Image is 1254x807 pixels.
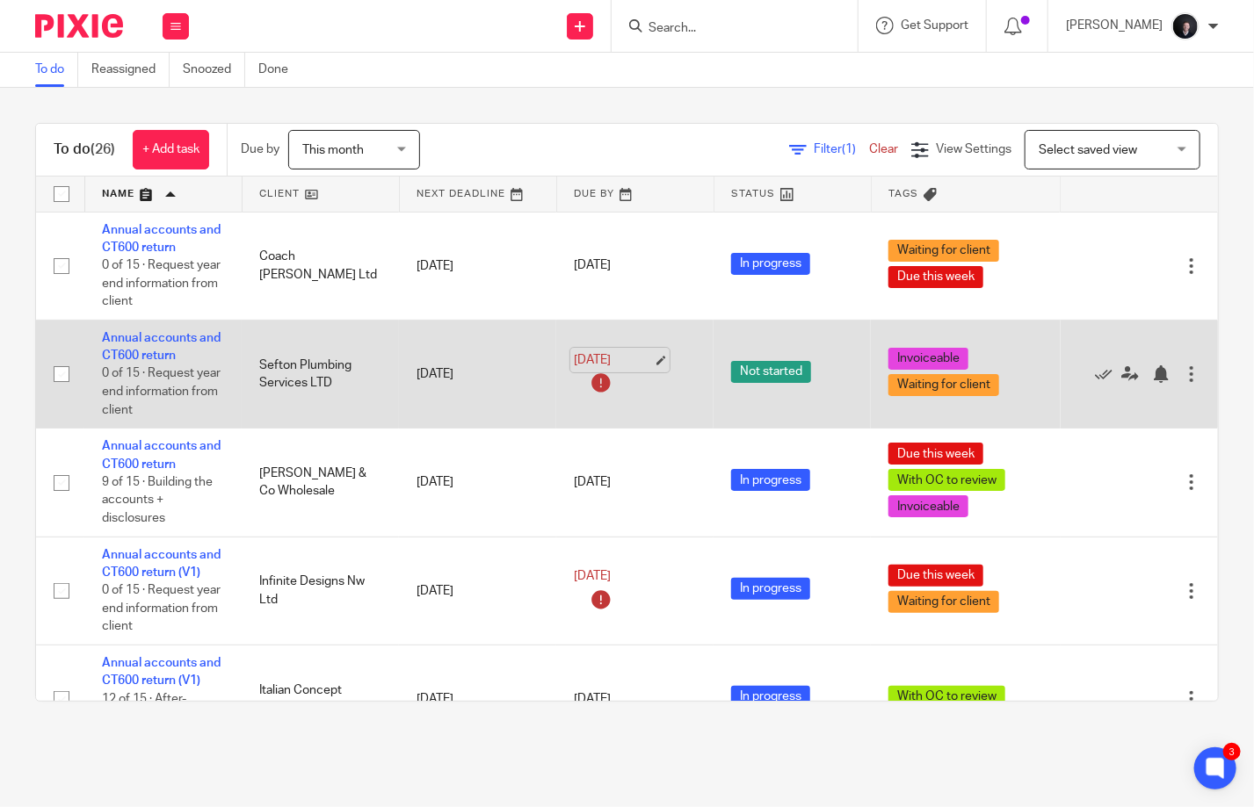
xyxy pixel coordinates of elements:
a: Done [258,53,301,87]
td: Sefton Plumbing Services LTD [242,320,399,428]
a: Annual accounts and CT600 return (V1) [102,549,221,579]
p: [PERSON_NAME] [1066,17,1163,34]
a: Mark as done [1095,365,1121,383]
a: Annual accounts and CT600 return [102,332,221,362]
span: In progress [731,686,810,708]
span: Not started [731,361,811,383]
span: In progress [731,253,810,275]
span: 9 of 15 · Building the accounts + disclosures [102,476,213,524]
span: View Settings [936,143,1011,155]
span: With OC to review [888,686,1005,708]
span: 0 of 15 · Request year end information from client [102,584,221,632]
a: Reassigned [91,53,170,87]
span: Invoiceable [888,348,968,370]
td: [PERSON_NAME] & Co Wholesale [242,429,399,537]
span: Due this week [888,443,983,465]
a: + Add task [133,130,209,169]
span: [DATE] [574,693,611,705]
img: Pixie [35,14,123,38]
span: [DATE] [574,476,611,488]
span: Waiting for client [888,591,999,613]
input: Search [647,21,805,37]
span: Tags [889,189,919,198]
span: [DATE] [574,260,611,272]
a: To do [35,53,78,87]
td: Italian Concept Limited [242,645,399,753]
td: Infinite Designs Nw Ltd [242,537,399,645]
span: 0 of 15 · Request year end information from client [102,368,221,416]
span: This month [302,144,364,156]
span: Waiting for client [888,240,999,262]
td: [DATE] [399,645,556,753]
a: Snoozed [183,53,245,87]
a: Annual accounts and CT600 return [102,224,221,254]
span: In progress [731,469,810,491]
td: [DATE] [399,212,556,320]
div: 3 [1223,743,1241,760]
td: [DATE] [399,537,556,645]
span: [DATE] [574,571,611,583]
span: Waiting for client [888,374,999,396]
span: With OC to review [888,469,1005,491]
a: Annual accounts and CT600 return (V1) [102,657,221,687]
td: [DATE] [399,429,556,537]
span: Select saved view [1039,144,1137,156]
h1: To do [54,141,115,159]
span: (26) [91,142,115,156]
td: [DATE] [399,320,556,428]
span: Invoiceable [888,495,968,517]
span: In progress [731,578,810,600]
a: Clear [869,143,898,155]
a: Annual accounts and CT600 return [102,440,221,470]
span: 0 of 15 · Request year end information from client [102,259,221,307]
img: 455A2509.jpg [1171,12,1200,40]
span: Due this week [888,565,983,587]
span: Due this week [888,266,983,288]
p: Due by [241,141,279,158]
span: 12 of 15 · After-Thoughts / Client Care [102,693,197,741]
span: (1) [842,143,856,155]
span: Filter [814,143,869,155]
td: Coach [PERSON_NAME] Ltd [242,212,399,320]
span: Get Support [901,19,968,32]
